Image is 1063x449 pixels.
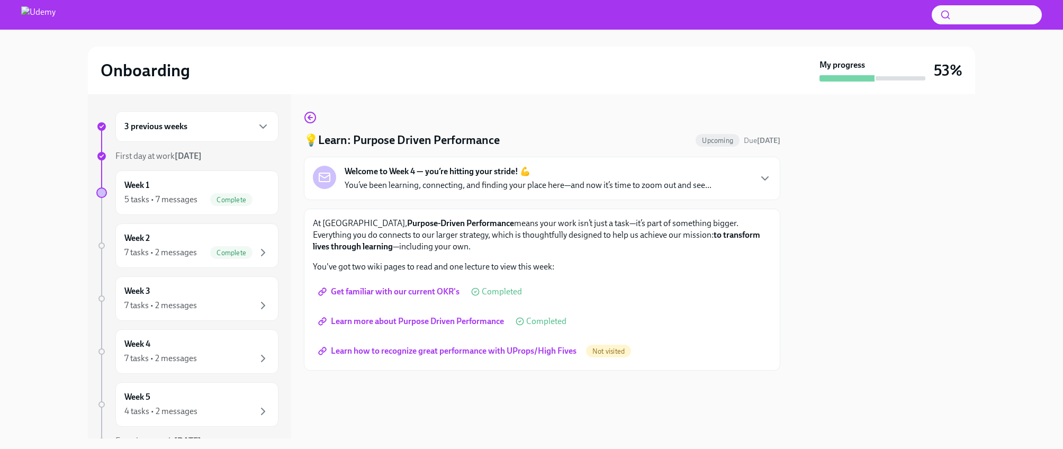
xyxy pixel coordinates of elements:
[124,338,150,350] h6: Week 4
[115,151,202,161] span: First day at work
[124,121,187,132] h6: 3 previous weeks
[586,347,631,355] span: Not visited
[407,218,514,228] strong: Purpose-Driven Performance
[96,223,278,268] a: Week 27 tasks • 2 messagesComplete
[757,136,780,145] strong: [DATE]
[304,132,500,148] h4: 💡Learn: Purpose Driven Performance
[96,276,278,321] a: Week 37 tasks • 2 messages
[744,136,780,146] span: October 4th, 2025 09:00
[313,311,511,332] a: Learn more about Purpose Driven Performance
[124,247,197,258] div: 7 tasks • 2 messages
[313,340,584,362] a: Learn how to recognize great performance with UProps/High Fives
[96,170,278,215] a: Week 15 tasks • 7 messagesComplete
[115,436,201,446] span: Experience ends
[124,353,197,364] div: 7 tasks • 2 messages
[320,316,504,327] span: Learn more about Purpose Driven Performance
[174,436,201,446] strong: [DATE]
[124,300,197,311] div: 7 tasks • 2 messages
[175,151,202,161] strong: [DATE]
[345,166,530,177] strong: Welcome to Week 4 — you’re hitting your stride! 💪
[124,232,150,244] h6: Week 2
[696,137,740,145] span: Upcoming
[115,111,278,142] div: 3 previous weeks
[210,249,253,257] span: Complete
[744,136,780,145] span: Due
[320,346,576,356] span: Learn how to recognize great performance with UProps/High Fives
[313,281,467,302] a: Get familiar with our current OKR's
[124,179,149,191] h6: Week 1
[124,391,150,403] h6: Week 5
[96,150,278,162] a: First day at work[DATE]
[210,196,253,204] span: Complete
[313,218,771,253] p: At [GEOGRAPHIC_DATA], means your work isn’t just a task—it’s part of something bigger. Everything...
[96,329,278,374] a: Week 47 tasks • 2 messages
[934,61,962,80] h3: 53%
[124,285,150,297] h6: Week 3
[101,60,190,81] h2: Onboarding
[21,6,56,23] img: Udemy
[345,179,711,191] p: You’ve been learning, connecting, and finding your place here—and now it’s time to zoom out and s...
[526,317,566,326] span: Completed
[819,59,865,71] strong: My progress
[124,406,197,417] div: 4 tasks • 2 messages
[482,288,522,296] span: Completed
[313,261,771,273] p: You've got two wiki pages to read and one lecture to view this week:
[96,382,278,427] a: Week 54 tasks • 2 messages
[320,286,460,297] span: Get familiar with our current OKR's
[124,194,197,205] div: 5 tasks • 7 messages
